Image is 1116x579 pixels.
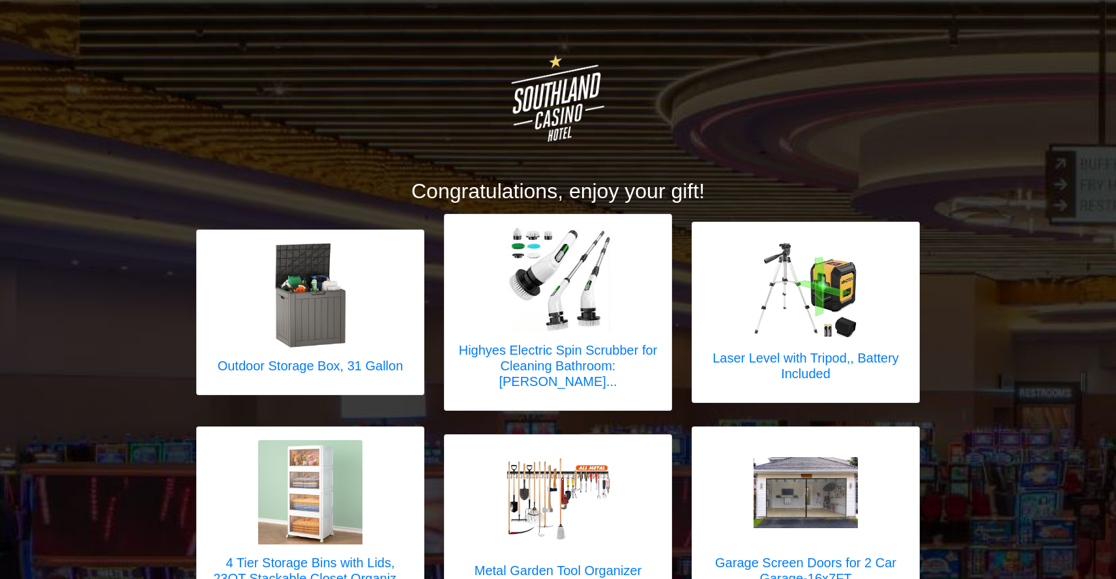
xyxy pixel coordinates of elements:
[218,243,404,381] a: Outdoor Storage Box, 31 Gallon Outdoor Storage Box, 31 Gallon
[196,179,920,203] h2: Congratulations, enjoy your gift!
[458,228,658,397] a: Highyes Electric Spin Scrubber for Cleaning Bathroom: Cordless Power Shower Scrubber - Electric C...
[488,33,628,163] img: Logo
[705,350,906,381] h5: Laser Level with Tripod,, Battery Included
[458,342,658,389] h5: Highyes Electric Spin Scrubber for Cleaning Bathroom: [PERSON_NAME]...
[506,228,610,332] img: Highyes Electric Spin Scrubber for Cleaning Bathroom: Cordless Power Shower Scrubber - Electric C...
[754,235,858,340] img: Laser Level with Tripod,, Battery Included
[705,235,906,389] a: Laser Level with Tripod,, Battery Included Laser Level with Tripod,, Battery Included
[754,457,858,528] img: Garage Screen Doors for 2 Car Garage-16x7FT
[258,243,362,348] img: Outdoor Storage Box, 31 Gallon
[218,358,404,374] h5: Outdoor Storage Box, 31 Gallon
[475,563,641,578] h5: Metal Garden Tool Organizer
[258,440,362,544] img: 4 Tier Storage Bins with Lids, 23QT Stackable Closet Organizers and Storage with Wheels, Collapsi...
[506,448,610,552] img: Metal Garden Tool Organizer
